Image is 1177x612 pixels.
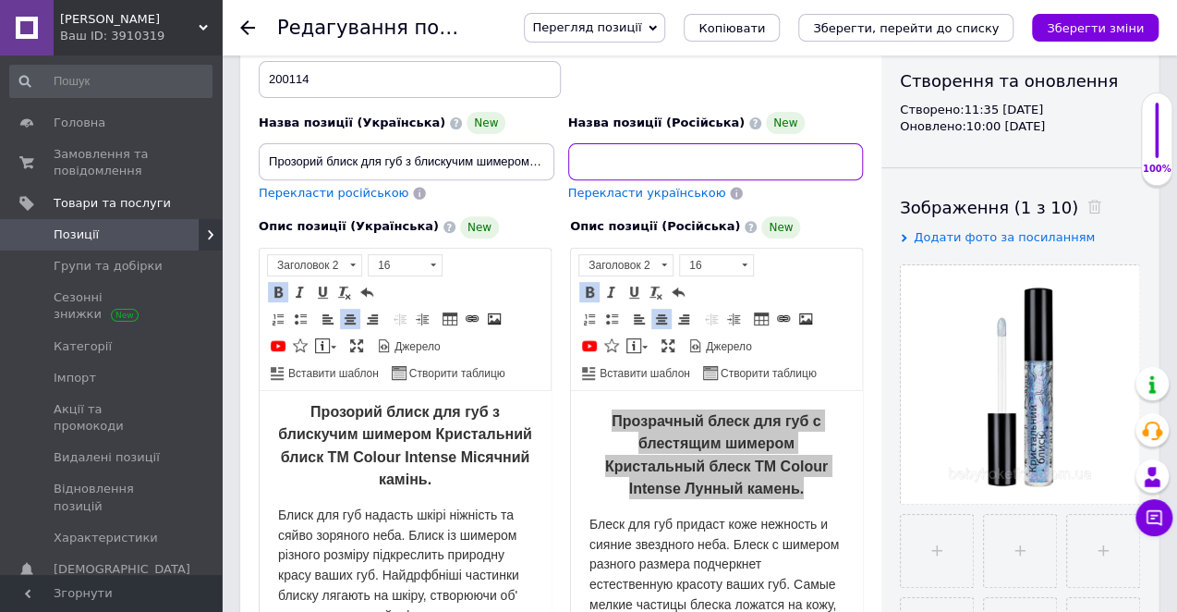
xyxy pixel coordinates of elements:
[579,362,693,383] a: Вставити шаблон
[406,366,505,382] span: Створити таблицю
[1032,14,1159,42] button: Зберегти зміни
[54,338,112,355] span: Категорії
[698,21,765,35] span: Копіювати
[290,336,310,356] a: Вставити іконку
[1135,499,1172,536] button: Чат з покупцем
[412,309,432,329] a: Збільшити відступ
[369,255,424,275] span: 16
[54,481,171,514] span: Відновлення позицій
[766,112,805,134] span: New
[679,254,754,276] a: 16
[267,254,362,276] a: Заголовок 2
[54,146,171,179] span: Замовлення та повідомлення
[673,309,694,329] a: По правому краю
[579,309,600,329] a: Вставити/видалити нумерований список
[268,309,288,329] a: Вставити/видалити нумерований список
[703,339,752,355] span: Джерело
[54,449,160,466] span: Видалені позиції
[259,143,554,180] input: Наприклад, H&M жіноча сукня зелена 38 розмір вечірня максі з блискітками
[462,309,482,329] a: Вставити/Редагувати посилання (Ctrl+L)
[334,282,355,302] a: Видалити форматування
[1142,163,1171,176] div: 100%
[914,230,1095,244] span: Додати фото за посиланням
[761,216,800,239] span: New
[389,362,508,383] a: Створити таблицю
[900,69,1140,92] div: Створення та оновлення
[259,219,439,233] span: Опис позиції (Українська)
[34,22,257,105] span: Прозрачный блеск для губ с блестящим шимером Кристальный блеск TM Colour Intense Лунный камень.
[668,282,688,302] a: Повернути (Ctrl+Z)
[568,143,864,180] input: Наприклад, H&M жіноча сукня зелена 38 розмір вечірня максі з блискітками
[460,216,499,239] span: New
[646,282,666,302] a: Видалити форматування
[467,112,505,134] span: New
[568,186,726,200] span: Перекласти українською
[570,219,740,233] span: Опис позиції (Російська)
[18,116,260,232] span: Блиск для губ надасть шкірі ніжність та сяйво зоряного неба. Блиск із шимером різного розміру під...
[18,18,273,276] body: Редактор, F90977F7-9AA7-4055-B8BB-44261CB17185
[54,561,190,578] span: [DEMOGRAPHIC_DATA]
[357,282,377,302] a: Повернути (Ctrl+Z)
[259,186,408,200] span: Перекласти російською
[18,9,273,236] body: Редактор, C441C17A-57C9-4B5C-9605-FAA2B4D0AAF4
[60,28,222,44] div: Ваш ID: 3910319
[390,309,410,329] a: Зменшити відступ
[60,11,199,28] span: Beby Koketka
[9,65,212,98] input: Пошук
[579,336,600,356] a: Додати відео з YouTube
[374,336,443,356] a: Джерело
[268,336,288,356] a: Додати відео з YouTube
[900,102,1140,118] div: Створено: 11:35 [DATE]
[54,115,105,131] span: Головна
[54,195,171,212] span: Товари та послуги
[18,126,257,161] span: Блеск для губ придаст коже нежность и сияние звездного неба.
[773,309,794,329] a: Вставити/Редагувати посилання (Ctrl+L)
[268,255,344,275] span: Заголовок 2
[700,362,819,383] a: Створити таблицю
[268,282,288,302] a: Жирний (Ctrl+B)
[723,309,744,329] a: Збільшити відступ
[285,366,379,382] span: Вставити шаблон
[290,309,310,329] a: Вставити/видалити маркований список
[290,282,310,302] a: Курсив (Ctrl+I)
[392,339,441,355] span: Джерело
[54,258,163,275] span: Групи та добірки
[312,282,333,302] a: Підкреслений (Ctrl+U)
[684,14,780,42] button: Копіювати
[54,530,158,546] span: Характеристики
[268,362,382,383] a: Вставити шаблон
[368,254,443,276] a: 16
[900,118,1140,135] div: Оновлено: 10:00 [DATE]
[484,309,504,329] a: Зображення
[1141,92,1172,186] div: 100% Якість заповнення
[629,309,649,329] a: По лівому краю
[579,282,600,302] a: Жирний (Ctrl+B)
[1047,21,1144,35] i: Зберегти зміни
[751,309,771,329] a: Таблиця
[18,146,268,202] span: Блеск с шимером разного размера подчеркнет естественную красоту ваших губ.
[54,401,171,435] span: Акції та промокоди
[597,366,690,382] span: Вставити шаблон
[54,370,96,386] span: Імпорт
[340,309,360,329] a: По центру
[795,309,816,329] a: Зображення
[18,13,273,96] span: Прозорий блиск для губ з блискучим шимером Кристальний блиск TM Colour Intense Місячний камінь.
[346,336,367,356] a: Максимізувати
[532,20,641,34] span: Перегляд позиції
[54,226,99,243] span: Позиції
[362,309,382,329] a: По правому краю
[798,14,1013,42] button: Зберегти, перейти до списку
[312,336,339,356] a: Вставити повідомлення
[578,254,673,276] a: Заголовок 2
[568,116,746,129] span: Назва позиції (Російська)
[813,21,999,35] i: Зберегти, перейти до списку
[318,309,338,329] a: По лівому краю
[624,336,650,356] a: Вставити повідомлення
[658,336,678,356] a: Максимізувати
[601,336,622,356] a: Вставити іконку
[259,116,445,129] span: Назва позиції (Українська)
[440,309,460,329] a: Таблиця
[686,336,755,356] a: Джерело
[54,289,171,323] span: Сезонні знижки
[579,255,655,275] span: Заголовок 2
